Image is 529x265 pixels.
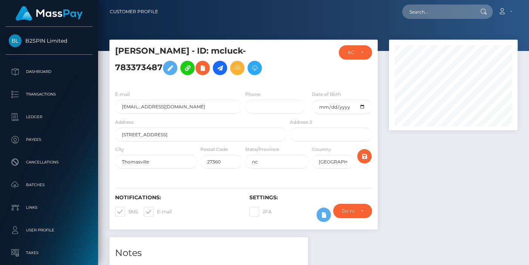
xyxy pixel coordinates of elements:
[144,207,172,217] label: E-mail
[342,208,355,214] div: Do not require
[9,111,89,123] p: Ledger
[348,49,355,55] div: ACTIVE
[9,134,89,145] p: Payees
[6,198,92,217] a: Links
[339,45,372,60] button: ACTIVE
[6,176,92,194] a: Batches
[333,204,372,218] button: Do not require
[312,146,331,153] label: Country
[9,179,89,191] p: Batches
[110,4,158,20] a: Customer Profile
[9,66,89,77] p: Dashboard
[9,202,89,213] p: Links
[9,225,89,236] p: User Profile
[6,37,92,44] span: B2SPIN Limited
[115,91,130,98] label: E-mail
[6,108,92,126] a: Ledger
[115,207,138,217] label: SMS
[312,91,341,98] label: Date of Birth
[200,146,228,153] label: Postal Code
[9,34,22,47] img: B2SPIN Limited
[9,247,89,259] p: Taxes
[6,130,92,149] a: Payees
[15,6,83,21] img: MassPay Logo
[115,146,124,153] label: City
[9,89,89,100] p: Transactions
[6,221,92,240] a: User Profile
[290,119,312,126] label: Address 2
[115,247,302,260] h4: Notes
[402,5,473,19] input: Search...
[245,146,279,153] label: State/Province
[9,157,89,168] p: Cancellations
[6,62,92,81] a: Dashboard
[213,61,227,75] a: Initiate Payout
[6,153,92,172] a: Cancellations
[6,243,92,262] a: Taxes
[115,119,134,126] label: Address
[115,194,238,201] h6: Notifications:
[6,85,92,104] a: Transactions
[115,45,283,79] h5: [PERSON_NAME] - ID: mcluck-783373487
[249,207,272,217] label: 2FA
[249,194,372,201] h6: Settings:
[245,91,260,98] label: Phone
